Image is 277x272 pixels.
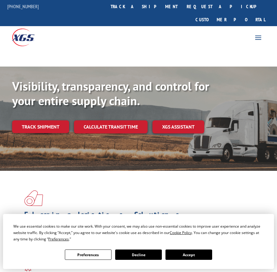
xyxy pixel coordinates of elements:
span: Cookie Policy [170,230,192,235]
div: We use essential cookies to make our site work. With your consent, we may also use non-essential ... [13,223,263,242]
b: Visibility, transparency, and control for your entire supply chain. [12,78,209,108]
a: XGS ASSISTANT [152,120,204,133]
img: xgs-icon-total-supply-chain-intelligence-red [24,190,43,206]
a: Customer Portal [191,13,270,26]
div: Cookie Consent Prompt [3,214,274,269]
a: Calculate transit time [74,120,148,133]
a: Track shipment [12,120,69,133]
h1: Flooring Logistics Solutions [24,211,248,221]
span: Preferences [48,236,69,242]
a: [PHONE_NUMBER] [7,3,39,9]
button: Decline [115,250,162,260]
button: Accept [165,250,212,260]
button: Preferences [65,250,112,260]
